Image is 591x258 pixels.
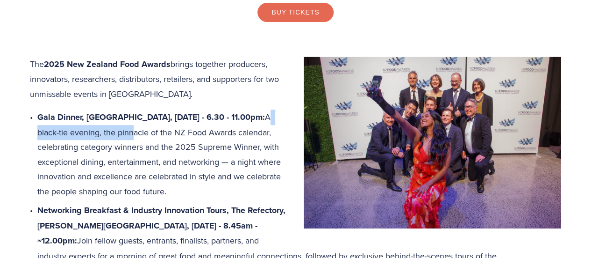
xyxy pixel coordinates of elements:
p: The brings together producers, innovators, researchers, distributors, retailers, and supporters f... [30,57,561,102]
a: Buy Tickets [257,3,333,22]
strong: 2025 New Zealand Food Awards [44,58,171,70]
strong: Gala Dinner, [GEOGRAPHIC_DATA], [DATE] - 6.30 - 11.00pm: [37,111,265,123]
p: A black-tie evening, the pinnacle of the NZ Food Awards calendar, celebrating category winners an... [37,110,561,199]
strong: Networking Breakfast & Industry Innovation Tours, The Refectory, [PERSON_NAME][GEOGRAPHIC_DATA], ... [37,204,288,247]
